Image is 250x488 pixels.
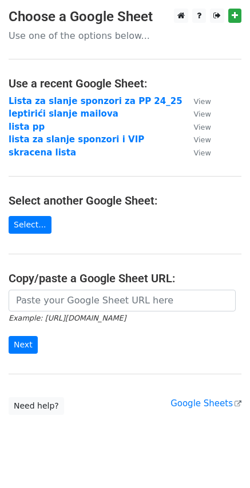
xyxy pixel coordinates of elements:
a: Select... [9,216,51,234]
small: View [194,110,211,118]
small: View [194,149,211,157]
input: Next [9,336,38,354]
a: View [182,134,211,145]
input: Paste your Google Sheet URL here [9,290,236,311]
a: lista za slanje sponzori i VIP [9,134,144,145]
a: View [182,96,211,106]
a: lista pp [9,122,45,132]
h4: Copy/paste a Google Sheet URL: [9,271,241,285]
a: View [182,122,211,132]
a: skracena lista [9,147,76,158]
a: leptirići slanje mailova [9,109,118,119]
h4: Select another Google Sheet: [9,194,241,207]
p: Use one of the options below... [9,30,241,42]
a: Need help? [9,397,64,415]
small: View [194,123,211,131]
h3: Choose a Google Sheet [9,9,241,25]
h4: Use a recent Google Sheet: [9,77,241,90]
a: View [182,109,211,119]
a: Google Sheets [170,398,241,409]
small: Example: [URL][DOMAIN_NAME] [9,314,126,322]
small: View [194,97,211,106]
a: Lista za slanje sponzori za PP 24_25 [9,96,182,106]
a: View [182,147,211,158]
small: View [194,135,211,144]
